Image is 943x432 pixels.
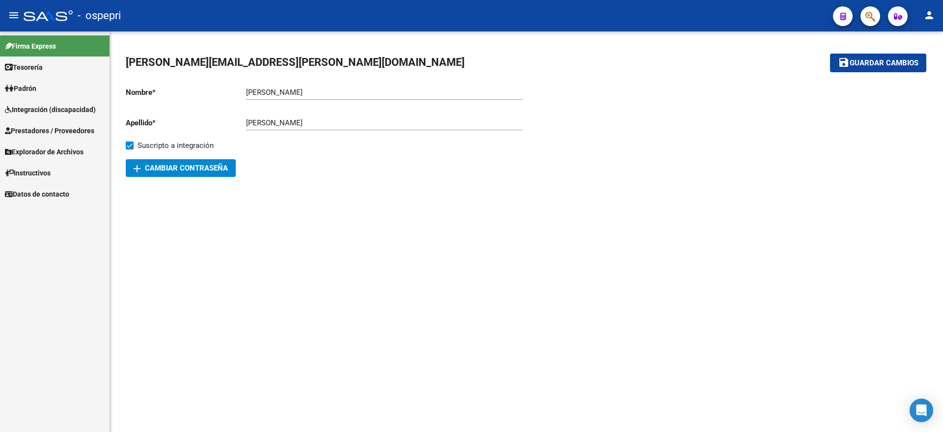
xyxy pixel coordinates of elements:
mat-icon: save [838,57,850,68]
button: Cambiar Contraseña [126,159,236,177]
mat-icon: menu [8,9,20,21]
span: Tesorería [5,62,43,73]
p: Apellido [126,117,246,128]
span: - ospepri [78,5,121,27]
span: Guardar cambios [850,59,918,68]
span: Prestadores / Proveedores [5,125,94,136]
span: Instructivos [5,168,51,178]
mat-icon: person [923,9,935,21]
div: Open Intercom Messenger [910,399,933,422]
span: Integración (discapacidad) [5,104,96,115]
button: Guardar cambios [830,54,926,72]
mat-icon: add [131,163,143,174]
span: Firma Express [5,41,56,52]
span: Datos de contacto [5,189,69,200]
span: Suscripto a integración [138,140,214,151]
span: Cambiar Contraseña [134,164,228,173]
p: Nombre [126,87,246,98]
span: Explorador de Archivos [5,146,83,157]
span: Padrón [5,83,36,94]
span: [PERSON_NAME][EMAIL_ADDRESS][PERSON_NAME][DOMAIN_NAME] [126,56,465,68]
